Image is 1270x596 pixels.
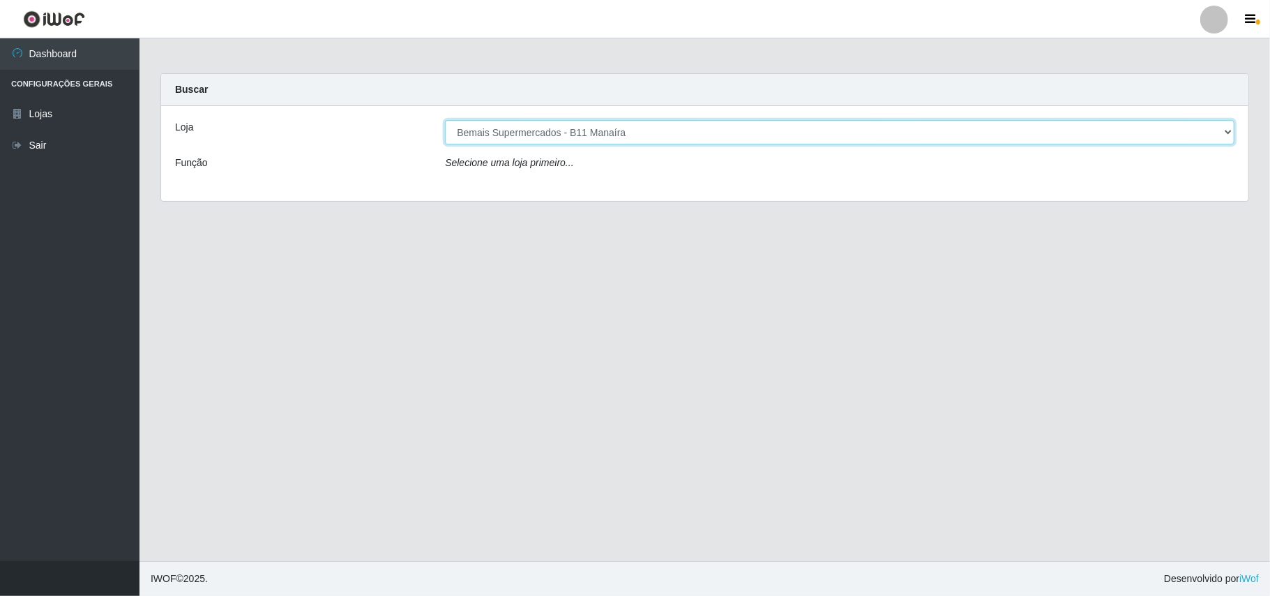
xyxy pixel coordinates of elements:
[175,120,193,135] label: Loja
[151,573,176,584] span: IWOF
[1164,572,1259,586] span: Desenvolvido por
[445,157,573,168] i: Selecione uma loja primeiro...
[23,10,85,28] img: CoreUI Logo
[1239,573,1259,584] a: iWof
[175,156,208,170] label: Função
[175,84,208,95] strong: Buscar
[151,572,208,586] span: © 2025 .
